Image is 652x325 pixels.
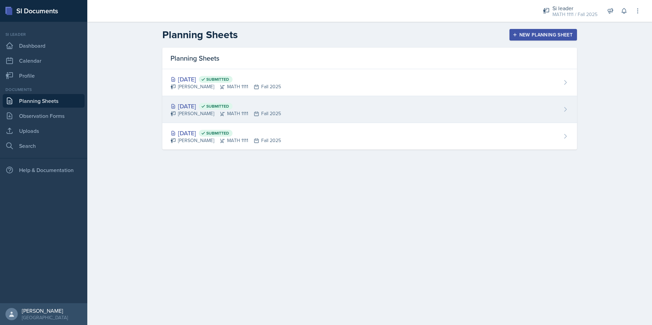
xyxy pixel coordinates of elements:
[206,130,229,136] span: Submitted
[3,139,85,153] a: Search
[162,123,577,150] a: [DATE] Submitted [PERSON_NAME]MATH 1111Fall 2025
[3,69,85,82] a: Profile
[3,31,85,37] div: Si leader
[206,104,229,109] span: Submitted
[3,94,85,108] a: Planning Sheets
[171,75,281,84] div: [DATE]
[171,83,281,90] div: [PERSON_NAME] MATH 1111 Fall 2025
[3,54,85,67] a: Calendar
[206,77,229,82] span: Submitted
[509,29,577,41] button: New Planning Sheet
[162,96,577,123] a: [DATE] Submitted [PERSON_NAME]MATH 1111Fall 2025
[514,32,573,37] div: New Planning Sheet
[162,48,577,69] div: Planning Sheets
[3,163,85,177] div: Help & Documentation
[162,29,238,41] h2: Planning Sheets
[552,4,597,12] div: Si leader
[162,69,577,96] a: [DATE] Submitted [PERSON_NAME]MATH 1111Fall 2025
[3,124,85,138] a: Uploads
[22,314,68,321] div: [GEOGRAPHIC_DATA]
[171,137,281,144] div: [PERSON_NAME] MATH 1111 Fall 2025
[3,109,85,123] a: Observation Forms
[22,307,68,314] div: [PERSON_NAME]
[171,110,281,117] div: [PERSON_NAME] MATH 1111 Fall 2025
[171,102,281,111] div: [DATE]
[3,39,85,52] a: Dashboard
[552,11,597,18] div: MATH 1111 / Fall 2025
[171,128,281,138] div: [DATE]
[3,87,85,93] div: Documents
